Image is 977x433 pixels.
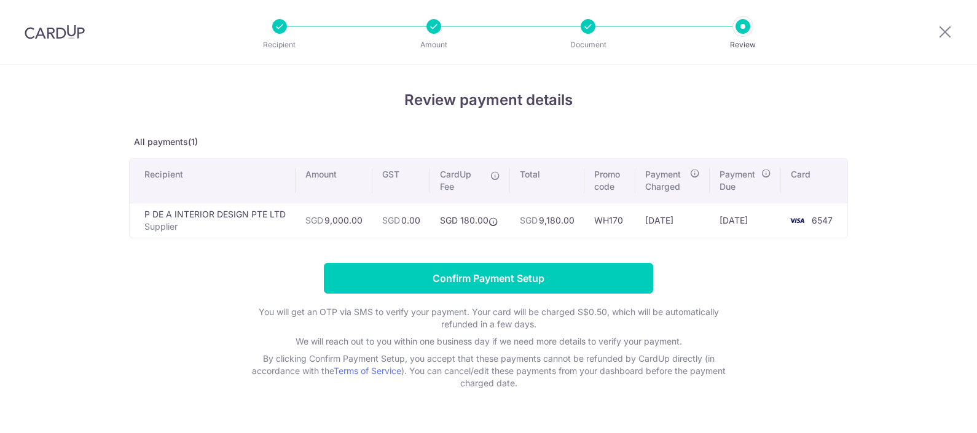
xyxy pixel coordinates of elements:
p: By clicking Confirm Payment Setup, you accept that these payments cannot be refunded by CardUp di... [243,353,734,389]
span: SGD [305,215,323,225]
span: 6547 [812,215,833,225]
p: We will reach out to you within one business day if we need more details to verify your payment. [243,335,734,348]
td: P DE A INTERIOR DESIGN PTE LTD [130,203,296,238]
span: Payment Charged [645,168,686,193]
p: All payments(1) [129,136,848,148]
td: [DATE] [710,203,781,238]
td: SGD 180.00 [430,203,510,238]
h4: Review payment details [129,89,848,111]
td: 0.00 [372,203,430,238]
span: SGD [382,215,400,225]
a: Terms of Service [334,365,401,376]
span: Payment Due [720,168,758,193]
td: WH170 [584,203,635,238]
input: Confirm Payment Setup [324,263,653,294]
img: <span class="translation_missing" title="translation missing: en.account_steps.new_confirm_form.b... [785,213,809,228]
p: Document [543,39,634,51]
span: SGD [520,215,538,225]
th: Total [510,158,584,203]
p: Recipient [234,39,325,51]
td: 9,180.00 [510,203,584,238]
th: Amount [296,158,372,203]
span: CardUp Fee [440,168,484,193]
p: Review [697,39,788,51]
th: Recipient [130,158,296,203]
th: Card [781,158,847,203]
th: GST [372,158,430,203]
p: You will get an OTP via SMS to verify your payment. Your card will be charged S$0.50, which will ... [243,306,734,330]
img: CardUp [25,25,85,39]
p: Amount [388,39,479,51]
p: Supplier [144,220,286,233]
th: Promo code [584,158,635,203]
td: 9,000.00 [296,203,372,238]
td: [DATE] [635,203,709,238]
